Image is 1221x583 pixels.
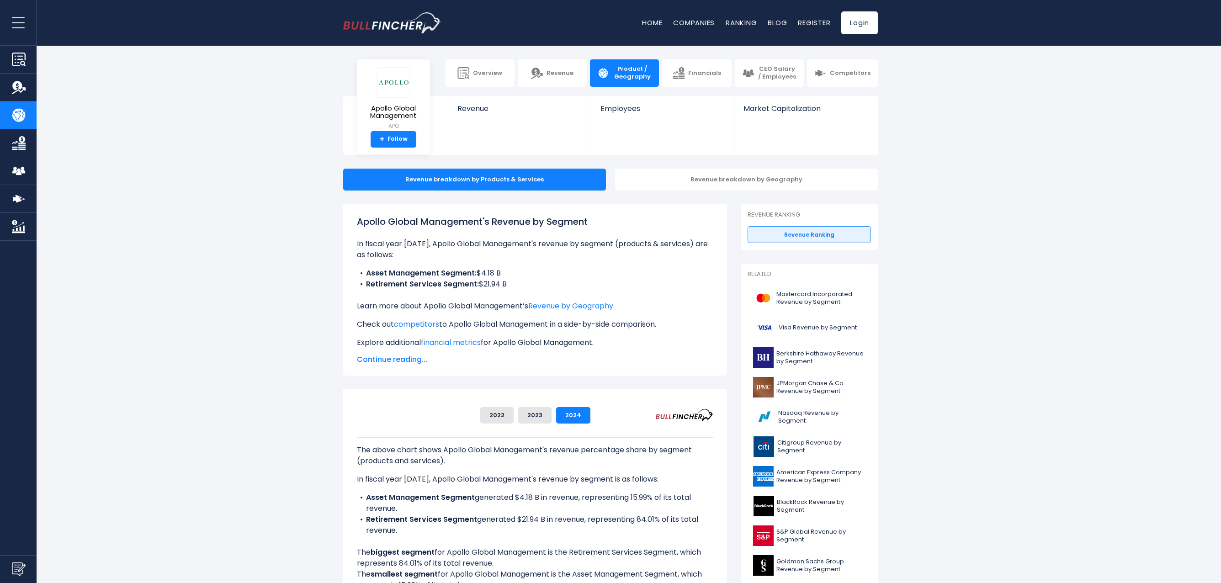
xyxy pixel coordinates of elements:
h1: Apollo Global Management's Revenue by Segment [357,215,713,228]
img: SPGI logo [753,525,774,546]
a: Go to homepage [343,12,441,33]
li: generated $4.18 B in revenue, representing 15.99% of its total revenue. [357,492,713,514]
b: Asset Management Segment [366,492,475,503]
a: Citigroup Revenue by Segment [748,434,871,459]
b: smallest segment [371,569,438,579]
img: bullfincher logo [343,12,441,33]
a: CEO Salary / Employees [735,59,804,87]
b: biggest segment [371,547,435,557]
p: The above chart shows Apollo Global Management's revenue percentage share by segment (products an... [357,445,713,466]
a: Revenue [448,96,591,128]
a: Ranking [726,18,757,27]
strong: + [380,135,384,143]
a: Apollo Global Management APO [364,67,423,131]
span: Employees [600,104,724,113]
a: Login [841,11,878,34]
span: JPMorgan Chase & Co. Revenue by Segment [776,380,865,395]
span: CEO Salary / Employees [758,65,796,81]
a: Revenue Ranking [748,226,871,244]
span: S&P Global Revenue by Segment [776,528,865,544]
a: Revenue [518,59,587,87]
span: Mastercard Incorporated Revenue by Segment [776,291,865,306]
a: S&P Global Revenue by Segment [748,523,871,548]
span: Revenue [547,69,573,77]
small: APO [364,122,423,130]
div: Revenue breakdown by Geography [615,169,878,191]
span: Market Capitalization [743,104,868,113]
span: Financials [688,69,721,77]
a: JPMorgan Chase & Co. Revenue by Segment [748,375,871,400]
a: Home [642,18,662,27]
span: Continue reading... [357,354,713,365]
a: Companies [673,18,715,27]
a: Visa Revenue by Segment [748,315,871,340]
button: 2022 [480,407,514,424]
p: Check out to Apollo Global Management in a side-by-side comparison. [357,319,713,330]
img: AXP logo [753,466,774,487]
span: Revenue [457,104,582,113]
img: BRK-B logo [753,347,774,368]
b: Asset Management Segment: [366,268,477,278]
p: In fiscal year [DATE], Apollo Global Management's revenue by segment is as follows: [357,474,713,485]
a: Revenue by Geography [528,301,613,311]
p: Revenue Ranking [748,211,871,219]
span: Goldman Sachs Group Revenue by Segment [776,558,865,573]
span: Berkshire Hathaway Revenue by Segment [776,350,865,366]
a: +Follow [371,131,416,148]
a: American Express Company Revenue by Segment [748,464,871,489]
a: competitors [394,319,439,329]
a: Employees [591,96,733,128]
button: 2023 [518,407,552,424]
span: Competitors [830,69,871,77]
img: NDAQ logo [753,407,775,427]
li: $4.18 B [357,268,713,279]
p: Related [748,270,871,278]
a: Overview [446,59,515,87]
span: Overview [473,69,502,77]
span: Apollo Global Management [364,105,423,120]
li: generated $21.94 B in revenue, representing 84.01% of its total revenue. [357,514,713,536]
a: financial metrics [421,337,481,348]
p: Learn more about Apollo Global Management’s [357,301,713,312]
a: Goldman Sachs Group Revenue by Segment [748,553,871,578]
a: Mastercard Incorporated Revenue by Segment [748,286,871,311]
a: Market Capitalization [734,96,877,128]
a: Berkshire Hathaway Revenue by Segment [748,345,871,370]
img: V logo [753,318,776,338]
span: Nasdaq Revenue by Segment [778,409,865,425]
a: Product / Geography [590,59,659,87]
b: Retirement Services Segment [366,514,477,525]
span: Product / Geography [613,65,652,81]
a: Blog [768,18,787,27]
a: Financials [662,59,731,87]
img: BLK logo [753,496,774,516]
a: Competitors [807,59,878,87]
span: Citigroup Revenue by Segment [777,439,865,455]
span: American Express Company Revenue by Segment [776,469,865,484]
span: Visa Revenue by Segment [779,324,857,332]
img: C logo [753,436,775,457]
button: 2024 [556,407,590,424]
p: Explore additional for Apollo Global Management. [357,337,713,348]
a: Nasdaq Revenue by Segment [748,404,871,429]
img: JPM logo [753,377,774,397]
a: Register [798,18,830,27]
b: Retirement Services Segment: [366,279,479,289]
a: BlackRock Revenue by Segment [748,493,871,519]
img: GS logo [753,555,774,576]
div: Revenue breakdown by Products & Services [343,169,606,191]
span: BlackRock Revenue by Segment [777,498,865,514]
p: In fiscal year [DATE], Apollo Global Management's revenue by segment (products & services) are as... [357,238,713,260]
img: MA logo [753,288,774,308]
li: $21.94 B [357,279,713,290]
